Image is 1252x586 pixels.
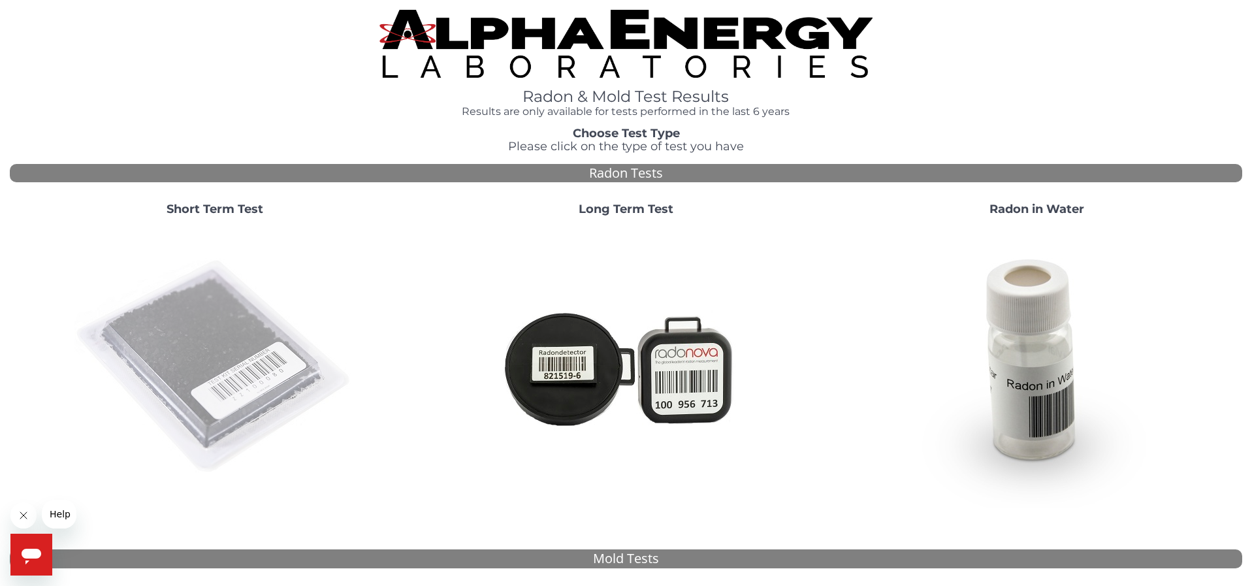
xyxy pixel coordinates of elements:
div: Radon Tests [10,164,1242,183]
iframe: Close message [10,502,37,529]
img: TightCrop.jpg [379,10,873,78]
h1: Radon & Mold Test Results [379,88,873,105]
h4: Results are only available for tests performed in the last 6 years [379,106,873,118]
strong: Short Term Test [167,202,263,216]
img: ShortTerm.jpg [74,227,355,508]
div: Mold Tests [10,549,1242,568]
strong: Long Term Test [579,202,673,216]
iframe: Message from company [42,500,76,529]
iframe: Button to launch messaging window [10,534,52,576]
img: RadoninWater.jpg [896,227,1177,508]
span: Please click on the type of test you have [508,139,744,154]
strong: Choose Test Type [573,126,680,140]
img: Radtrak2vsRadtrak3.jpg [485,227,766,508]
strong: Radon in Water [989,202,1084,216]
